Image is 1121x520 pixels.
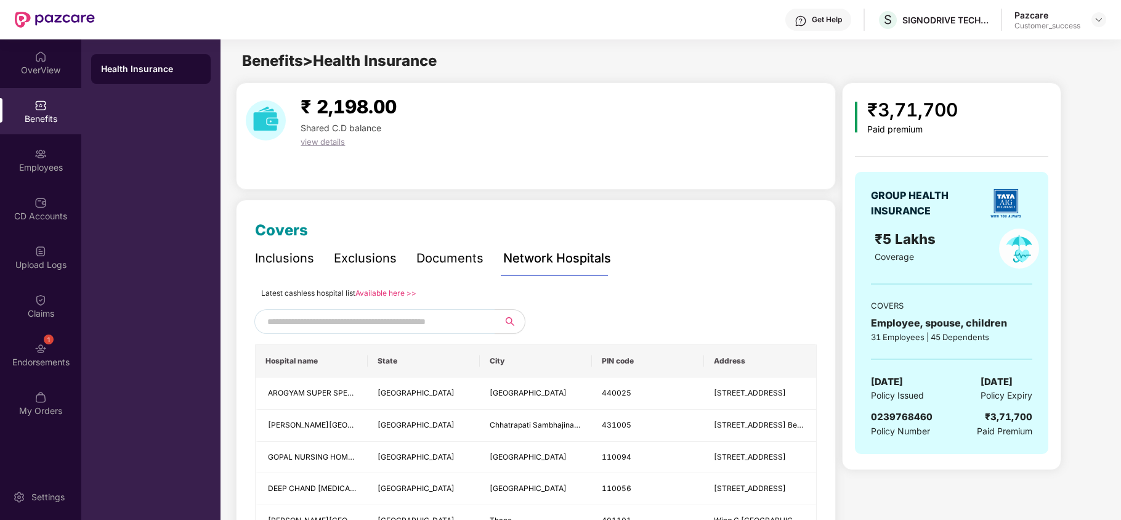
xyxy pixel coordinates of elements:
span: Latest cashless hospital list [261,288,355,298]
div: Customer_success [1014,21,1080,31]
span: 440025 [602,388,631,397]
div: ₹3,71,700 [985,410,1032,425]
img: svg+xml;base64,PHN2ZyBpZD0iQmVuZWZpdHMiIHhtbG5zPSJodHRwOi8vd3d3LnczLm9yZy8yMDAwL3N2ZyIgd2lkdGg9Ij... [34,99,47,112]
td: Plot No.11 Sarve No.3/4 Beed by pass Satara parisar Mustafabad, Amdar Road Satara Parisar Session... [704,410,816,442]
span: [GEOGRAPHIC_DATA] [490,484,567,493]
span: search [495,317,525,327]
span: Policy Number [871,426,930,436]
button: search [495,309,525,334]
img: svg+xml;base64,PHN2ZyBpZD0iRW5kb3JzZW1lbnRzIiB4bWxucz0iaHR0cDovL3d3dy53My5vcmcvMjAwMC9zdmciIHdpZH... [34,343,47,355]
img: policyIcon [999,229,1039,269]
img: download [246,100,286,140]
td: AROGYAM SUPER SPECIALITY HOSPITAL [256,378,368,410]
td: Delhi [368,473,480,505]
span: Address [714,356,806,366]
span: Coverage [875,251,914,262]
div: Settings [28,491,68,503]
span: 0239768460 [871,411,933,423]
div: Get Help [812,15,842,25]
img: svg+xml;base64,PHN2ZyBpZD0iRHJvcGRvd24tMzJ4MzIiIHhtbG5zPSJodHRwOi8vd3d3LnczLm9yZy8yMDAwL3N2ZyIgd2... [1094,15,1104,25]
span: [STREET_ADDRESS] Beed by pass Satara parisar Mustafabad, [GEOGRAPHIC_DATA] Session Court [714,420,1060,429]
span: [STREET_ADDRESS] [714,452,786,461]
span: GOPAL NURSING HOME AND [GEOGRAPHIC_DATA] [268,452,449,461]
div: Documents [416,249,484,268]
div: ₹3,71,700 [867,95,958,124]
span: ₹ 2,198.00 [301,95,397,118]
td: Maharashtra [368,410,480,442]
div: Pazcare [1014,9,1080,21]
span: [STREET_ADDRESS] [714,484,786,493]
img: svg+xml;base64,PHN2ZyBpZD0iSGVscC0zMngzMiIgeG1sbnM9Imh0dHA6Ly93d3cudzMub3JnLzIwMDAvc3ZnIiB3aWR0aD... [795,15,807,27]
th: City [480,344,592,378]
div: Exclusions [334,249,397,268]
span: Policy Issued [871,389,924,402]
span: 110056 [602,484,631,493]
div: Employee, spouse, children [871,315,1032,331]
th: State [368,344,480,378]
img: svg+xml;base64,PHN2ZyBpZD0iRW1wbG95ZWVzIiB4bWxucz0iaHR0cDovL3d3dy53My5vcmcvMjAwMC9zdmciIHdpZHRoPS... [34,148,47,160]
span: ₹5 Lakhs [875,231,939,247]
span: Benefits > Health Insurance [242,52,437,70]
span: 110094 [602,452,631,461]
span: Covers [255,221,308,239]
div: Health Insurance [101,63,201,75]
span: view details [301,137,345,147]
td: New Delhi [480,473,592,505]
img: svg+xml;base64,PHN2ZyBpZD0iSG9tZSIgeG1sbnM9Imh0dHA6Ly93d3cudzMub3JnLzIwMDAvc3ZnIiB3aWR0aD0iMjAiIG... [34,51,47,63]
img: icon [855,102,858,132]
span: [GEOGRAPHIC_DATA] [378,420,455,429]
img: insurerLogo [984,182,1027,225]
span: [PERSON_NAME][GEOGRAPHIC_DATA] Arthroscopy & Orthopedic Superspeciality Center [268,420,580,429]
span: [GEOGRAPHIC_DATA] [490,452,567,461]
span: AROGYAM SUPER SPECIALITY HOSPITAL [268,388,414,397]
a: Available here >> [355,288,416,298]
div: SIGNODRIVE TECHNOLOGIES PRIVATE LIMITED [902,14,989,26]
td: DEEP CHAND DIALYSIS CENTRE [256,473,368,505]
th: Hospital name [256,344,368,378]
td: B-1, Jyoti Nagar, Loni Road [704,442,816,474]
img: svg+xml;base64,PHN2ZyBpZD0iVXBsb2FkX0xvZ3MiIGRhdGEtbmFtZT0iVXBsb2FkIExvZ3MiIHhtbG5zPSJodHRwOi8vd3... [34,245,47,258]
span: Hospital name [265,356,358,366]
span: [GEOGRAPHIC_DATA] [378,484,455,493]
div: GROUP HEALTH INSURANCE [871,188,979,219]
img: svg+xml;base64,PHN2ZyBpZD0iQ2xhaW0iIHhtbG5zPSJodHRwOi8vd3d3LnczLm9yZy8yMDAwL3N2ZyIgd2lkdGg9IjIwIi... [34,294,47,306]
div: Inclusions [255,249,314,268]
td: GOPAL NURSING HOME AND EYE HOSPITAL [256,442,368,474]
span: [DATE] [981,375,1013,389]
span: [DATE] [871,375,903,389]
span: Shared C.D balance [301,123,381,133]
td: Delhi [368,442,480,474]
span: [GEOGRAPHIC_DATA] [378,388,455,397]
td: New Delhi [480,442,592,474]
span: DEEP CHAND [MEDICAL_DATA] CENTRE [268,484,411,493]
span: [STREET_ADDRESS] [714,388,786,397]
span: Paid Premium [977,425,1032,438]
img: svg+xml;base64,PHN2ZyBpZD0iU2V0dGluZy0yMHgyMCIgeG1sbnM9Imh0dHA6Ly93d3cudzMub3JnLzIwMDAvc3ZnIiB3aW... [13,491,25,503]
th: PIN code [592,344,704,378]
span: Chhatrapati Sambhajinagar [490,420,586,429]
td: Shri Swami Samarth Hospital Arthroscopy & Orthopedic Superspeciality Center [256,410,368,442]
span: [GEOGRAPHIC_DATA] [490,388,567,397]
td: Nagpur [480,378,592,410]
div: 31 Employees | 45 Dependents [871,331,1032,343]
td: B-16, Pillar No. 227, Main Rohtak Road [704,473,816,505]
th: Address [704,344,816,378]
div: Network Hospitals [503,249,611,268]
span: S [884,12,892,27]
span: Policy Expiry [981,389,1032,402]
img: New Pazcare Logo [15,12,95,28]
div: COVERS [871,299,1032,312]
td: 34, Sita Nagar, Wardha Road [704,378,816,410]
img: svg+xml;base64,PHN2ZyBpZD0iQ0RfQWNjb3VudHMiIGRhdGEtbmFtZT0iQ0QgQWNjb3VudHMiIHhtbG5zPSJodHRwOi8vd3... [34,197,47,209]
div: 1 [44,335,54,344]
span: [GEOGRAPHIC_DATA] [378,452,455,461]
div: Paid premium [867,124,958,135]
img: svg+xml;base64,PHN2ZyBpZD0iTXlfT3JkZXJzIiBkYXRhLW5hbWU9Ik15IE9yZGVycyIgeG1sbnM9Imh0dHA6Ly93d3cudz... [34,391,47,404]
td: Maharashtra [368,378,480,410]
span: 431005 [602,420,631,429]
td: Chhatrapati Sambhajinagar [480,410,592,442]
